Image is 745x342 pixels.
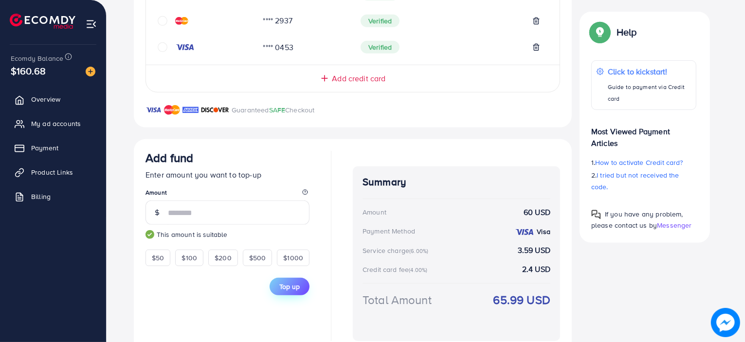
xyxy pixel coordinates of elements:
[215,253,232,263] span: $200
[591,118,696,149] p: Most Viewed Payment Articles
[145,169,309,180] p: Enter amount you want to top-up
[608,66,691,77] p: Click to kickstart!
[249,253,266,263] span: $500
[591,169,696,193] p: 2.
[31,192,51,201] span: Billing
[7,138,99,158] a: Payment
[279,282,300,291] span: Top up
[145,104,162,116] img: brand
[11,54,63,63] span: Ecomdy Balance
[31,167,73,177] span: Product Links
[361,41,400,54] span: Verified
[332,73,385,84] span: Add credit card
[524,207,550,218] strong: 60 USD
[175,17,188,25] img: credit
[145,151,193,165] h3: Add fund
[608,81,691,105] p: Guide to payment via Credit card
[145,230,309,239] small: This amount is suitable
[11,64,46,78] span: $160.68
[232,104,315,116] p: Guaranteed Checkout
[201,104,229,116] img: brand
[270,278,309,295] button: Top up
[152,253,164,263] span: $50
[269,105,286,115] span: SAFE
[363,291,432,308] div: Total Amount
[164,104,180,116] img: brand
[7,90,99,109] a: Overview
[515,228,534,236] img: credit
[175,43,195,51] img: credit
[409,247,428,255] small: (6.00%)
[657,220,691,230] span: Messenger
[363,265,431,274] div: Credit card fee
[591,23,609,41] img: Popup guide
[145,230,154,239] img: guide
[518,245,550,256] strong: 3.59 USD
[591,210,601,219] img: Popup guide
[86,18,97,30] img: menu
[7,114,99,133] a: My ad accounts
[31,143,58,153] span: Payment
[591,170,679,192] span: I tried but not received the code.
[363,226,415,236] div: Payment Method
[363,207,386,217] div: Amount
[158,42,167,52] svg: circle
[7,187,99,206] a: Billing
[86,67,95,76] img: image
[522,264,550,275] strong: 2.4 USD
[591,157,696,168] p: 1.
[591,209,683,230] span: If you have any problem, please contact us by
[182,253,197,263] span: $100
[158,16,167,26] svg: circle
[537,227,550,236] strong: Visa
[182,104,199,116] img: brand
[31,119,81,128] span: My ad accounts
[145,188,309,200] legend: Amount
[363,246,431,255] div: Service charge
[409,266,427,274] small: (4.00%)
[361,15,400,27] span: Verified
[7,162,99,182] a: Product Links
[595,158,683,167] span: How to activate Credit card?
[617,26,637,38] p: Help
[363,176,550,188] h4: Summary
[493,291,550,308] strong: 65.99 USD
[31,94,60,104] span: Overview
[10,14,75,29] img: logo
[714,311,737,334] img: image
[283,253,303,263] span: $1000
